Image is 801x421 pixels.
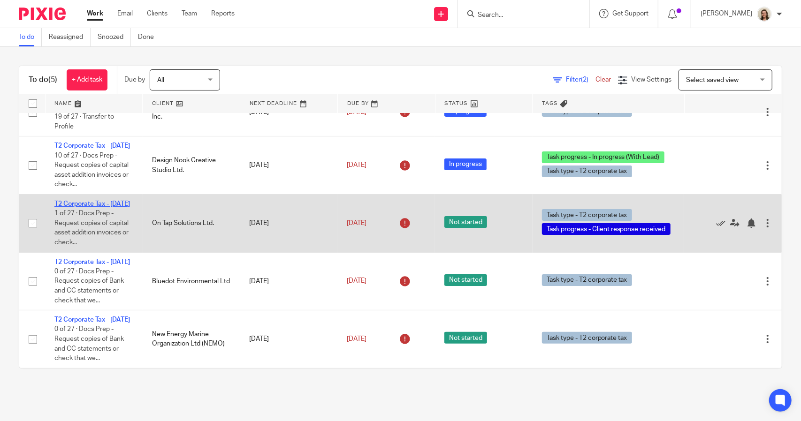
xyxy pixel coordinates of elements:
[612,10,648,17] span: Get Support
[143,252,240,310] td: Bluedot Environmental Ltd
[240,136,338,195] td: [DATE]
[48,76,57,83] span: (5)
[542,209,632,221] span: Task type - T2 corporate tax
[631,76,671,83] span: View Settings
[542,151,664,163] span: Task progress - In progress (With Lead)
[54,316,130,323] a: T2 Corporate Tax - [DATE]
[117,9,133,18] a: Email
[143,310,240,368] td: New Energy Marine Organization Ltd (NEMO)
[143,194,240,252] td: On Tap Solutions Ltd.
[347,278,366,285] span: [DATE]
[347,162,366,168] span: [DATE]
[757,7,772,22] img: Morgan.JPG
[581,76,588,83] span: (2)
[444,216,487,228] span: Not started
[566,76,595,83] span: Filter
[54,113,114,130] span: 19 of 27 · Transfer to Profile
[54,201,130,207] a: T2 Corporate Tax - [DATE]
[54,210,129,246] span: 1 of 27 · Docs Prep - Request copies of capital asset addition invoices or check...
[19,8,66,20] img: Pixie
[54,259,130,265] a: T2 Corporate Tax - [DATE]
[49,28,91,46] a: Reassigned
[240,252,338,310] td: [DATE]
[542,165,632,177] span: Task type - T2 corporate tax
[444,332,487,344] span: Not started
[542,101,558,106] span: Tags
[347,220,366,226] span: [DATE]
[54,143,130,149] a: T2 Corporate Tax - [DATE]
[716,218,730,228] a: Mark as done
[143,136,240,195] td: Design Nook Creative Studio Ltd.
[444,158,487,170] span: In progress
[211,9,235,18] a: Reports
[54,268,124,304] span: 0 of 27 · Docs Prep - Request copies of Bank and CC statements or check that we...
[686,77,739,83] span: Select saved view
[124,75,145,84] p: Due by
[701,9,752,18] p: [PERSON_NAME]
[147,9,168,18] a: Clients
[54,152,129,188] span: 10 of 27 · Docs Prep - Request copies of capital asset addition invoices or check...
[542,274,632,286] span: Task type - T2 corporate tax
[138,28,161,46] a: Done
[347,336,366,342] span: [DATE]
[87,9,103,18] a: Work
[240,310,338,368] td: [DATE]
[19,28,42,46] a: To do
[595,76,611,83] a: Clear
[477,11,561,20] input: Search
[240,194,338,252] td: [DATE]
[542,332,632,344] span: Task type - T2 corporate tax
[157,77,164,83] span: All
[542,223,671,235] span: Task progress - Client response received
[182,9,197,18] a: Team
[29,75,57,85] h1: To do
[98,28,131,46] a: Snoozed
[67,69,107,90] a: + Add task
[444,274,487,286] span: Not started
[54,326,124,362] span: 0 of 27 · Docs Prep - Request copies of Bank and CC statements or check that we...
